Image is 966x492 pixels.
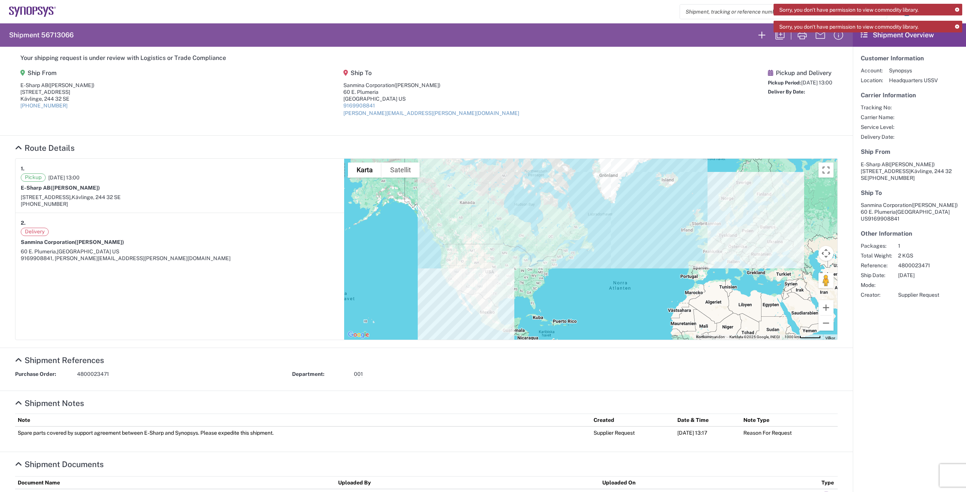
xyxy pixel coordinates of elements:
[898,242,939,249] span: 1
[15,143,75,153] a: Hide Details
[21,164,25,173] strong: 1.
[600,476,819,489] th: Uploaded On
[48,174,80,181] span: [DATE] 13:00
[861,55,958,62] h5: Customer Information
[861,262,892,269] span: Reference:
[861,168,911,174] span: [STREET_ADDRESS]
[335,476,600,489] th: Uploaded By
[48,82,94,88] span: ([PERSON_NAME])
[898,291,939,298] span: Supplier Request
[861,252,892,259] span: Total Weight:
[21,173,46,182] span: Pickup
[21,194,72,200] span: [STREET_ADDRESS],
[768,89,805,95] span: Deliver By Date:
[898,252,939,259] span: 2 KGS
[72,194,121,200] span: Kävlinge, 244 32 SE
[292,371,349,378] strong: Department:
[861,133,894,140] span: Delivery Date:
[343,82,519,89] div: Sanmina Corporation
[729,335,780,339] span: Kartdata ©2025 Google, INEGI
[20,69,94,77] h5: Ship From
[861,242,892,249] span: Packages:
[20,95,94,102] div: Kävlinge, 244 32 SE
[741,426,838,439] td: Reason For Request
[861,92,958,99] h5: Carrier Information
[898,272,939,279] span: [DATE]
[779,6,918,13] span: Sorry, you don't have permission to view commodity library.
[898,262,939,269] span: 4800023471
[861,202,958,222] address: [GEOGRAPHIC_DATA] US
[861,114,894,121] span: Carrier Name:
[861,124,894,130] span: Service Level:
[868,175,915,181] span: [PHONE_NUMBER]
[343,95,519,102] div: [GEOGRAPHIC_DATA] US
[861,161,889,167] span: E-Sharp AB
[346,330,371,340] a: Öppna detta område i Google Maps (i ett nytt fönster)
[680,5,875,19] input: Shipment, tracking or reference number
[861,104,894,111] span: Tracking No:
[861,282,892,288] span: Mode:
[9,31,74,40] h2: Shipment 56713066
[15,426,591,439] td: Spare parts covered by support agreement between E-Sharp and Synopsys. Please expedite this shipm...
[21,218,26,228] strong: 2.
[20,103,68,109] a: [PHONE_NUMBER]
[15,414,838,439] table: Shipment Notes
[889,161,935,167] span: ([PERSON_NAME])
[20,82,94,89] div: E-Sharp AB
[889,77,938,84] span: Headquarters USSV
[20,89,94,95] div: [STREET_ADDRESS]
[343,89,519,95] div: 60 E. Plumeria
[591,426,675,439] td: Supplier Request
[779,23,918,30] span: Sorry, you don't have permission to view commodity library.
[818,316,834,331] button: Zooma ut
[675,426,741,439] td: [DATE] 13:17
[21,201,339,207] div: [PHONE_NUMBER]
[768,80,801,86] span: Pickup Period:
[819,476,838,489] th: Type
[51,185,100,191] span: ([PERSON_NAME])
[343,110,519,116] a: [PERSON_NAME][EMAIL_ADDRESS][PERSON_NAME][DOMAIN_NAME]
[15,460,104,469] a: Hide Details
[818,246,834,261] button: Kamerakontroller för kartor
[818,300,834,315] button: Zooma in
[675,414,741,427] th: Date & Time
[21,255,339,262] div: 9169908841, [PERSON_NAME][EMAIL_ADDRESS][PERSON_NAME][DOMAIN_NAME]
[768,69,832,77] h5: Pickup and Delivery
[889,67,938,74] span: Synopsys
[343,69,519,77] h5: Ship To
[912,202,958,208] span: ([PERSON_NAME])
[861,189,958,196] h5: Ship To
[861,291,892,298] span: Creator:
[15,399,84,408] a: Hide Details
[15,414,591,427] th: Note
[782,334,823,340] button: Kartskala: 1000 km per 52 pixlar
[861,230,958,237] h5: Other Information
[21,239,124,245] strong: Sanmina Corporation
[861,148,958,155] h5: Ship From
[784,335,800,339] span: 1000 km
[348,162,381,178] button: Visa gatukarta
[15,476,335,489] th: Document Name
[21,185,100,191] strong: E-Sharp AB
[15,371,72,378] strong: Purchase Order:
[75,239,124,245] span: ([PERSON_NAME])
[741,414,838,427] th: Note Type
[696,334,725,340] button: Kortkommandon
[77,371,109,378] span: 4800023471
[394,82,440,88] span: ([PERSON_NAME])
[861,161,958,181] address: Kävlinge, 244 32 SE
[21,228,49,236] span: Delivery
[861,67,883,74] span: Account:
[861,77,883,84] span: Location:
[21,248,57,254] span: 60 E. Plumeria,
[818,273,834,288] button: Dra Pegman till kartan för att öppna Street View
[801,80,832,86] span: [DATE] 13:00
[15,356,104,365] a: Hide Details
[591,414,675,427] th: Created
[57,248,119,254] span: [GEOGRAPHIC_DATA] US
[354,371,363,378] span: 001
[861,202,958,215] span: Sanmina Corporation 60 E. Plumeria
[346,330,371,340] img: Google
[818,162,834,178] button: Aktivera och inaktivera helskärmsvy
[381,162,420,178] button: Visa satellitbilder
